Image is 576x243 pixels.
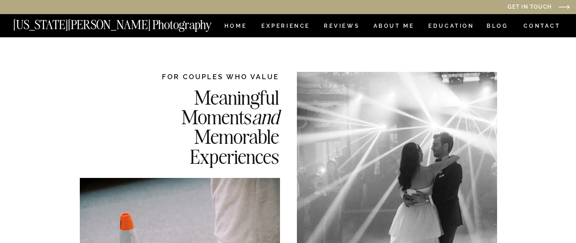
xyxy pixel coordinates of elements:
a: ABOUT ME [373,23,415,31]
a: EDUCATION [427,23,475,31]
a: REVIEWS [324,23,358,31]
a: [US_STATE][PERSON_NAME] Photography [13,19,242,26]
h2: FOR COUPLES WHO VALUE [135,72,279,81]
a: Experience [261,23,309,31]
i: and [252,104,279,129]
a: CONTACT [523,21,561,31]
a: BLOG [487,23,509,31]
h2: Meaningful Moments Memorable Experiences [135,87,279,165]
a: HOME [223,23,249,31]
a: Get in Touch [415,4,552,11]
